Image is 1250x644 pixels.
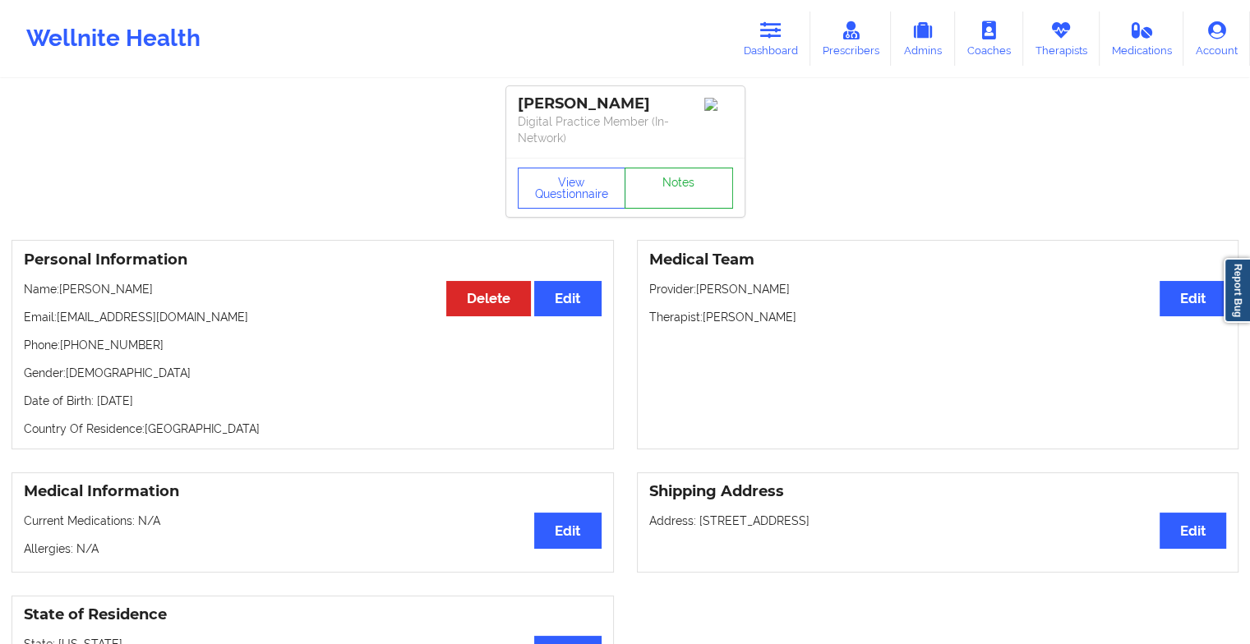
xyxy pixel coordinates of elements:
[891,11,955,66] a: Admins
[649,482,1227,501] h3: Shipping Address
[1160,281,1226,316] button: Edit
[1224,258,1250,323] a: Report Bug
[534,513,601,548] button: Edit
[518,94,733,113] div: [PERSON_NAME]
[24,393,602,409] p: Date of Birth: [DATE]
[810,11,892,66] a: Prescribers
[649,251,1227,269] h3: Medical Team
[1100,11,1184,66] a: Medications
[534,281,601,316] button: Edit
[24,482,602,501] h3: Medical Information
[446,281,531,316] button: Delete
[649,281,1227,297] p: Provider: [PERSON_NAME]
[24,251,602,269] h3: Personal Information
[704,98,733,111] img: Image%2Fplaceholer-image.png
[955,11,1023,66] a: Coaches
[24,337,602,353] p: Phone: [PHONE_NUMBER]
[24,513,602,529] p: Current Medications: N/A
[649,309,1227,325] p: Therapist: [PERSON_NAME]
[518,168,626,209] button: View Questionnaire
[1183,11,1250,66] a: Account
[24,540,602,557] p: Allergies: N/A
[518,113,733,146] p: Digital Practice Member (In-Network)
[731,11,810,66] a: Dashboard
[24,309,602,325] p: Email: [EMAIL_ADDRESS][DOMAIN_NAME]
[24,605,602,624] h3: State of Residence
[649,513,1227,529] p: Address: [STREET_ADDRESS]
[24,421,602,437] p: Country Of Residence: [GEOGRAPHIC_DATA]
[24,365,602,381] p: Gender: [DEMOGRAPHIC_DATA]
[24,281,602,297] p: Name: [PERSON_NAME]
[625,168,733,209] a: Notes
[1160,513,1226,548] button: Edit
[1023,11,1100,66] a: Therapists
